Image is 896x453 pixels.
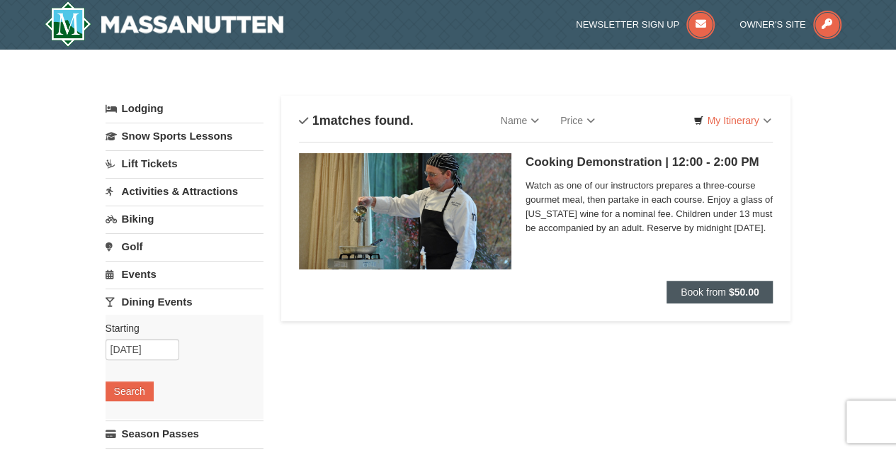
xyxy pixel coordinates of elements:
img: Massanutten Resort Logo [45,1,284,47]
a: My Itinerary [684,110,780,131]
a: Owner's Site [739,19,841,30]
a: Season Passes [106,420,263,447]
a: Events [106,261,263,287]
button: Search [106,381,154,401]
label: Starting [106,321,253,335]
span: Newsletter Sign Up [576,19,679,30]
a: Massanutten Resort [45,1,284,47]
button: Book from $50.00 [667,281,773,303]
a: Snow Sports Lessons [106,123,263,149]
a: Dining Events [106,289,263,315]
h4: matches found. [299,113,414,128]
img: 6619865-175-4d47c4b8.jpg [299,153,511,269]
a: Lift Tickets [106,150,263,177]
span: Book from [681,286,726,298]
a: Activities & Attractions [106,178,263,204]
span: Watch as one of our instructors prepares a three-course gourmet meal, then partake in each course... [526,179,773,235]
a: Price [550,106,606,135]
a: Lodging [106,96,263,121]
span: Owner's Site [739,19,806,30]
a: Name [490,106,550,135]
a: Newsletter Sign Up [576,19,715,30]
a: Golf [106,233,263,259]
span: 1 [312,113,319,128]
strong: $50.00 [729,286,759,298]
a: Biking [106,206,263,232]
h5: Cooking Demonstration | 12:00 - 2:00 PM [526,155,773,169]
